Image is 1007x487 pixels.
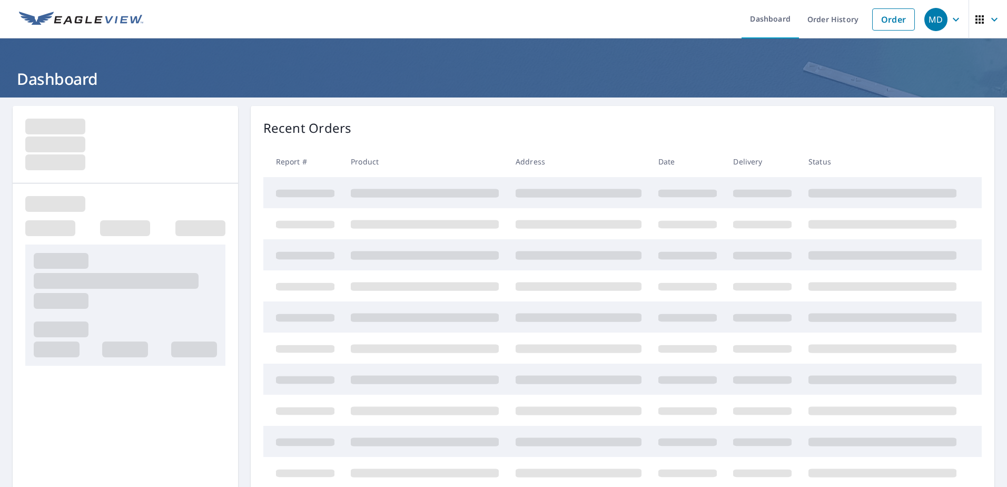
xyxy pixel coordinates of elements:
th: Status [800,146,965,177]
th: Date [650,146,725,177]
div: MD [924,8,947,31]
th: Report # [263,146,343,177]
h1: Dashboard [13,68,994,90]
th: Product [342,146,507,177]
th: Address [507,146,650,177]
p: Recent Orders [263,119,352,138]
th: Delivery [725,146,800,177]
a: Order [872,8,915,31]
img: EV Logo [19,12,143,27]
